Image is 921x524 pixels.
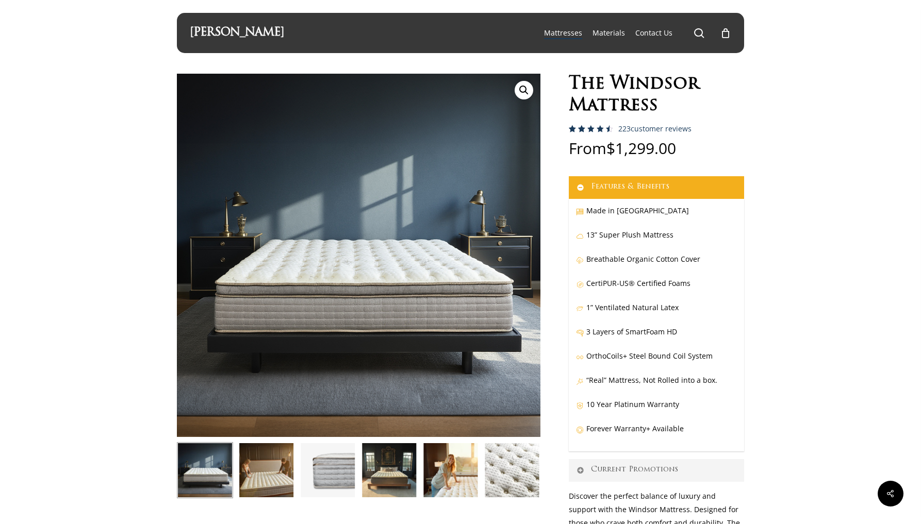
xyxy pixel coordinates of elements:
[618,124,631,133] span: 223
[569,141,744,176] p: From
[569,125,610,176] span: Rated out of 5 based on customer ratings
[606,138,676,159] bdi: 1,299.00
[569,459,744,482] a: Current Promotions
[544,28,582,38] a: Mattresses
[190,27,284,39] a: [PERSON_NAME]
[576,228,737,252] p: 13” Super Plush Mattress
[618,125,692,133] a: 223customer reviews
[569,176,744,199] a: Features & Benefits
[576,422,737,446] p: Forever Warranty+ Available
[238,442,294,498] img: Windsor-Condo-Shoot-Joane-and-eric feel the plush pillow top.
[576,325,737,349] p: 3 Layers of SmartFoam HD
[593,28,625,38] a: Materials
[576,398,737,422] p: 10 Year Platinum Warranty
[361,442,417,498] img: Windsor In NH Manor
[515,81,533,99] a: View full-screen image gallery
[569,74,744,117] h1: The Windsor Mattress
[569,125,613,132] div: Rated 4.59 out of 5
[576,277,737,301] p: CertiPUR-US® Certified Foams
[635,28,672,38] a: Contact Us
[300,442,356,498] img: Windsor-Side-Profile-HD-Closeup
[576,374,737,398] p: “Real” Mattress, Not Rolled into a box.
[606,138,615,159] span: $
[539,13,731,53] nav: Main Menu
[576,301,737,325] p: 1” Ventilated Natural Latex
[576,349,737,374] p: OrthoCoils+ Steel Bound Coil System
[569,125,585,142] span: 223
[177,74,540,437] img: MaximMattress_0004_Windsor Blue copy
[177,442,233,498] img: Windsor In Studio
[576,204,737,228] p: Made in [GEOGRAPHIC_DATA]
[720,27,731,39] a: Cart
[576,252,737,277] p: Breathable Organic Cotton Cover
